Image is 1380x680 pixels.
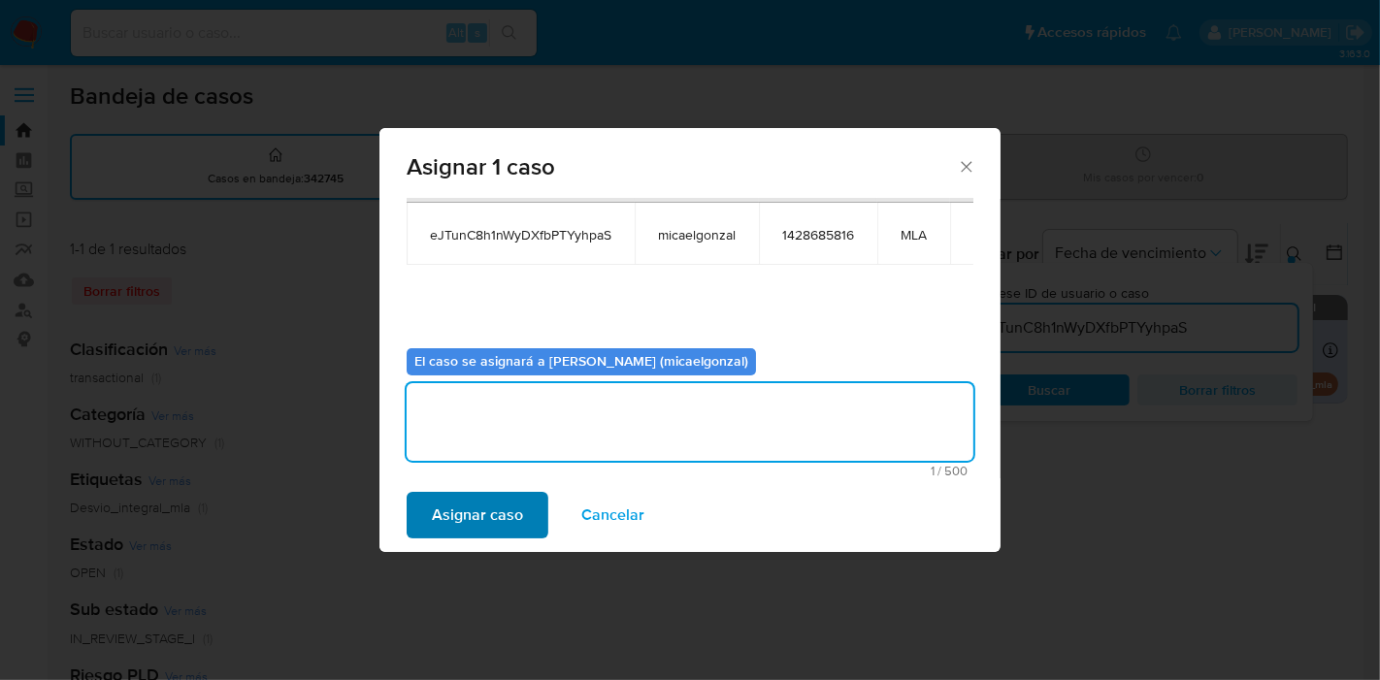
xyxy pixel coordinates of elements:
[412,465,968,477] span: Máximo 500 caracteres
[407,155,957,178] span: Asignar 1 caso
[658,226,736,243] span: micaelgonzal
[556,492,670,538] button: Cancelar
[782,226,854,243] span: 1428685816
[581,494,644,536] span: Cancelar
[430,226,611,243] span: eJTunC8h1nWyDXfbPTYyhpaS
[379,128,1001,552] div: assign-modal
[432,494,523,536] span: Asignar caso
[957,157,974,175] button: Cerrar ventana
[414,351,748,371] b: El caso se asignará a [PERSON_NAME] (micaelgonzal)
[407,492,548,538] button: Asignar caso
[901,226,927,243] span: MLA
